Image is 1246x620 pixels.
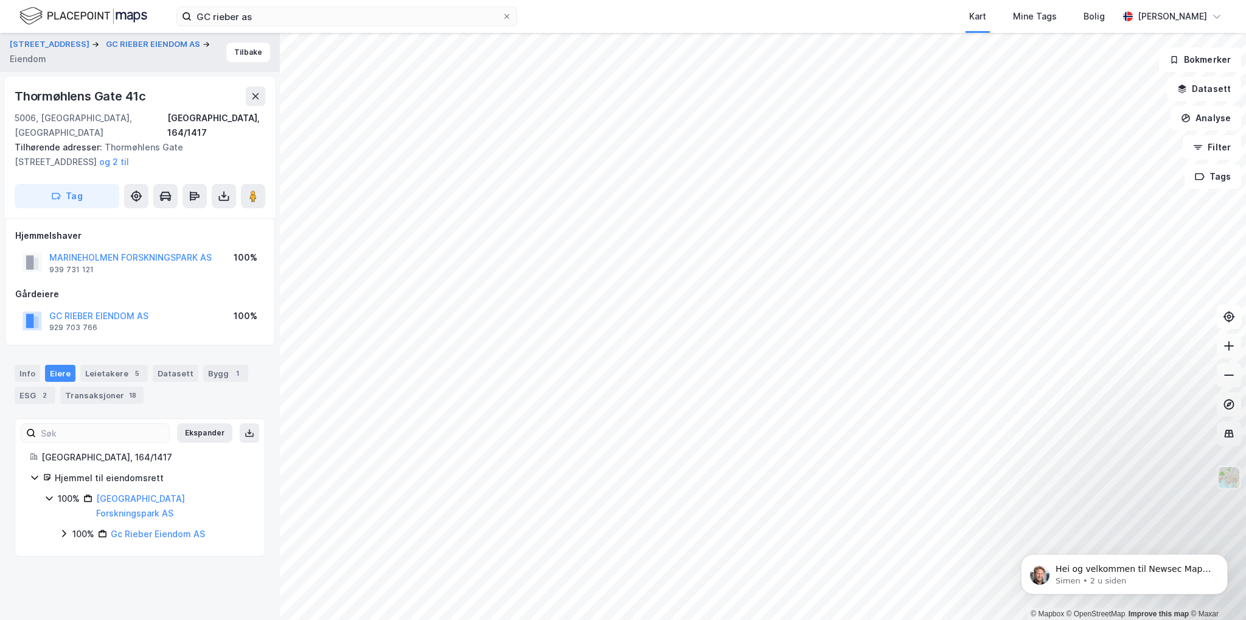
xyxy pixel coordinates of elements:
input: Søk [36,424,169,442]
span: Tilhørende adresser: [15,142,105,152]
button: GC RIEBER EIENDOM AS [106,38,203,51]
div: Leietakere [80,365,148,382]
button: Tags [1185,164,1241,189]
div: Thormøhlens Gate 41c [15,86,148,106]
button: Ekspander [177,423,232,443]
div: 100% [234,309,257,323]
div: Eiendom [10,52,46,66]
div: 1 [231,367,243,379]
img: logo.f888ab2527a4732fd821a326f86c7f29.svg [19,5,147,27]
div: [GEOGRAPHIC_DATA], 164/1417 [41,450,250,465]
div: 929 703 766 [49,323,97,333]
div: Bolig [1084,9,1105,24]
div: ESG [15,387,55,404]
button: Analyse [1171,106,1241,130]
div: 100% [234,250,257,265]
div: Bygg [203,365,248,382]
a: Mapbox [1031,610,1064,618]
button: Tilbake [226,43,270,62]
a: Gc Rieber Eiendom AS [111,529,205,539]
div: 100% [58,491,80,506]
button: Filter [1183,135,1241,160]
div: Hjemmelshaver [15,228,265,243]
div: 5006, [GEOGRAPHIC_DATA], [GEOGRAPHIC_DATA] [15,111,167,140]
div: Thormøhlens Gate [STREET_ADDRESS] [15,140,256,169]
div: Hjemmel til eiendomsrett [55,471,250,485]
a: OpenStreetMap [1067,610,1126,618]
div: Kart [969,9,986,24]
img: Z [1217,466,1241,489]
div: Gårdeiere [15,287,265,301]
div: [GEOGRAPHIC_DATA], 164/1417 [167,111,265,140]
button: Bokmerker [1159,48,1241,72]
div: Mine Tags [1013,9,1057,24]
iframe: Intercom notifications melding [1003,529,1246,614]
a: Improve this map [1129,610,1189,618]
div: 18 [127,389,139,401]
div: 100% [72,527,94,541]
div: 939 731 121 [49,265,94,275]
button: Datasett [1167,77,1241,101]
input: Søk på adresse, matrikkel, gårdeiere, leietakere eller personer [192,7,502,26]
div: Eiere [45,365,75,382]
a: [GEOGRAPHIC_DATA] Forskningspark AS [96,493,185,518]
button: Tag [15,184,119,208]
div: Datasett [153,365,198,382]
div: Info [15,365,40,382]
div: 5 [131,367,143,379]
div: 2 [38,389,50,401]
div: [PERSON_NAME] [1138,9,1207,24]
div: Transaksjoner [60,387,144,404]
button: [STREET_ADDRESS] [10,38,92,51]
